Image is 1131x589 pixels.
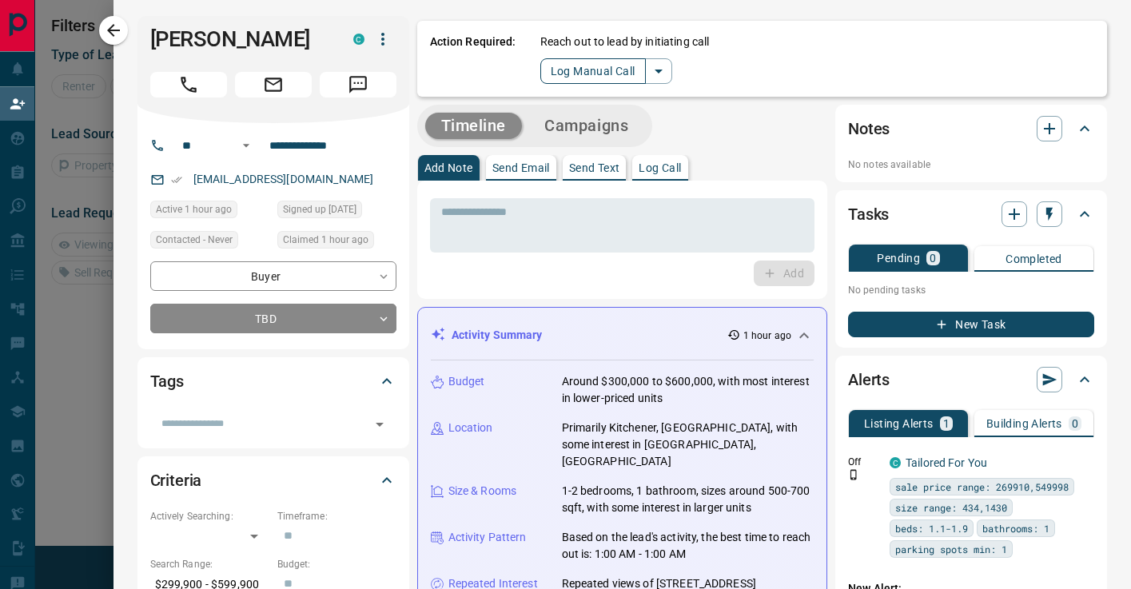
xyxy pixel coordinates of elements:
[848,469,859,480] svg: Push Notification Only
[986,418,1062,429] p: Building Alerts
[895,499,1007,515] span: size range: 434,1430
[431,320,814,350] div: Activity Summary1 hour ago
[150,72,227,98] span: Call
[1006,253,1062,265] p: Completed
[150,26,329,52] h1: [PERSON_NAME]
[562,483,814,516] p: 1-2 bedrooms, 1 bathroom, sizes around 500-700 sqft, with some interest in larger units
[906,456,987,469] a: Tailored For You
[452,327,543,344] p: Activity Summary
[425,113,523,139] button: Timeline
[848,455,880,469] p: Off
[943,418,950,429] p: 1
[1072,418,1078,429] p: 0
[743,328,791,343] p: 1 hour ago
[277,201,396,223] div: Tue Aug 12 2025
[848,195,1094,233] div: Tasks
[171,174,182,185] svg: Email Verified
[895,479,1069,495] span: sale price range: 269910,549998
[150,201,269,223] div: Mon Sep 15 2025
[424,162,473,173] p: Add Note
[848,360,1094,399] div: Alerts
[150,468,202,493] h2: Criteria
[492,162,550,173] p: Send Email
[848,109,1094,148] div: Notes
[156,232,233,248] span: Contacted - Never
[877,253,920,264] p: Pending
[562,420,814,470] p: Primarily Kitchener, [GEOGRAPHIC_DATA], with some interest in [GEOGRAPHIC_DATA], [GEOGRAPHIC_DATA]
[562,373,814,407] p: Around $300,000 to $600,000, with most interest in lower-priced units
[448,529,527,546] p: Activity Pattern
[283,201,356,217] span: Signed up [DATE]
[237,136,256,155] button: Open
[639,162,681,173] p: Log Call
[848,201,889,227] h2: Tasks
[848,278,1094,302] p: No pending tasks
[150,362,396,400] div: Tags
[848,367,890,392] h2: Alerts
[540,34,710,50] p: Reach out to lead by initiating call
[320,72,396,98] span: Message
[156,201,232,217] span: Active 1 hour ago
[528,113,644,139] button: Campaigns
[848,116,890,141] h2: Notes
[540,58,672,84] div: split button
[562,529,814,563] p: Based on the lead's activity, the best time to reach out is: 1:00 AM - 1:00 AM
[864,418,934,429] p: Listing Alerts
[150,509,269,523] p: Actively Searching:
[982,520,1049,536] span: bathrooms: 1
[150,557,269,571] p: Search Range:
[848,312,1094,337] button: New Task
[368,413,391,436] button: Open
[895,520,968,536] span: beds: 1.1-1.9
[235,72,312,98] span: Email
[150,461,396,499] div: Criteria
[353,34,364,45] div: condos.ca
[193,173,374,185] a: [EMAIL_ADDRESS][DOMAIN_NAME]
[283,232,368,248] span: Claimed 1 hour ago
[150,261,396,291] div: Buyer
[430,34,516,84] p: Action Required:
[540,58,646,84] button: Log Manual Call
[150,368,184,394] h2: Tags
[569,162,620,173] p: Send Text
[930,253,936,264] p: 0
[277,231,396,253] div: Mon Sep 15 2025
[277,509,396,523] p: Timeframe:
[277,557,396,571] p: Budget:
[448,373,485,390] p: Budget
[895,541,1007,557] span: parking spots min: 1
[448,420,493,436] p: Location
[150,304,396,333] div: TBD
[848,157,1094,172] p: No notes available
[890,457,901,468] div: condos.ca
[448,483,517,499] p: Size & Rooms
